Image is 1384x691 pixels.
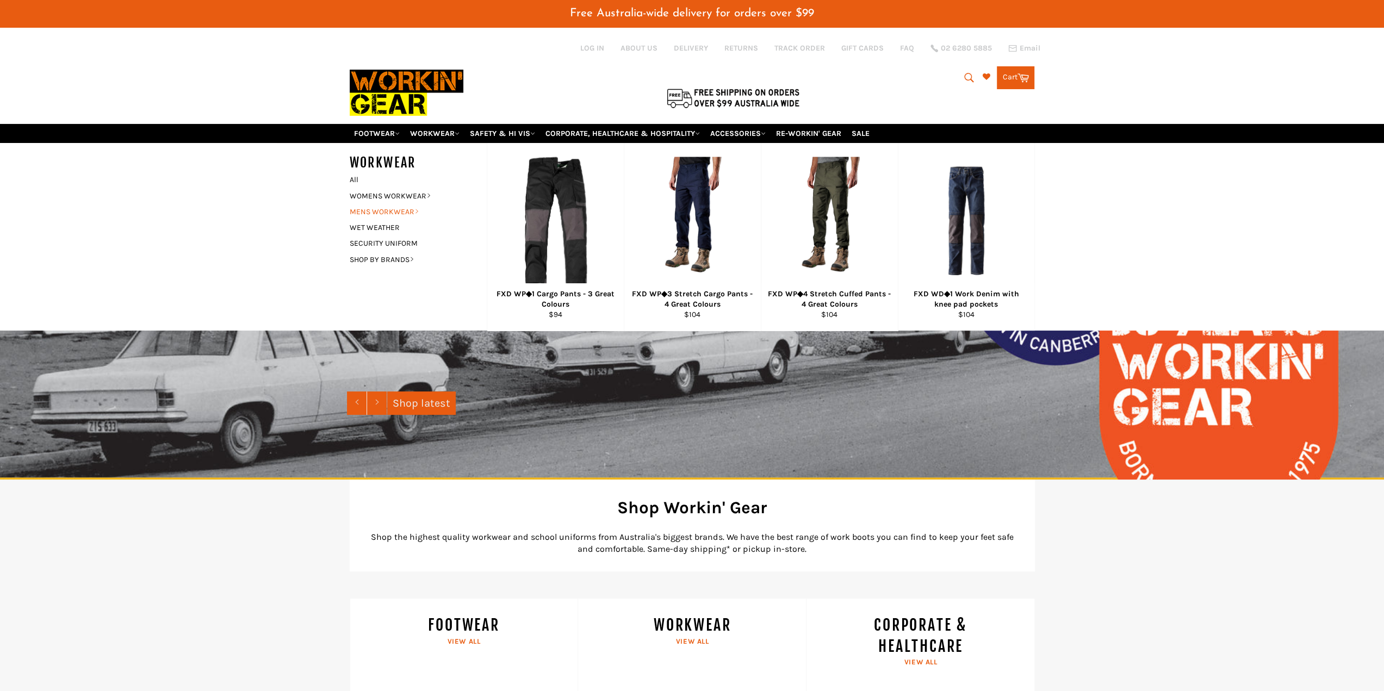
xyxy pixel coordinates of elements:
div: FXD WP◆1 Cargo Pants - 3 Great Colours [494,289,617,310]
h2: Shop Workin' Gear [366,496,1019,519]
a: WORKWEAR [406,124,464,143]
div: FXD WD◆1 Work Denim with knee pad pockets [905,289,1027,310]
img: Flat $9.95 shipping Australia wide [665,86,801,109]
a: Email [1008,44,1040,53]
a: WOMENS WORKWEAR [344,188,476,204]
span: Email [1020,45,1040,52]
span: 02 6280 5885 [941,45,992,52]
div: $104 [905,309,1027,320]
a: Log in [580,43,604,53]
div: $104 [631,309,754,320]
a: DELIVERY [674,43,708,53]
a: SECURITY UNIFORM [344,235,476,251]
a: FOOTWEAR [350,124,404,143]
a: ABOUT US [620,43,657,53]
a: FXD WP◆4 Stretch Cuffed Pants - 4 Great Colours - Workin' Gear FXD WP◆4 Stretch Cuffed Pants - 4 ... [761,143,898,331]
div: $104 [768,309,891,320]
a: All [344,172,487,188]
a: Shop latest [387,391,456,415]
a: FAQ [900,43,914,53]
a: FXD WP◆1 Cargo Pants - 4 Great Colours - Workin' Gear FXD WP◆1 Cargo Pants - 3 Great Colours $94 [487,143,624,331]
div: FXD WP◆3 Stretch Cargo Pants - 4 Great Colours [631,289,754,310]
img: Workin Gear leaders in Workwear, Safety Boots, PPE, Uniforms. Australia's No.1 in Workwear [350,62,463,123]
a: SAFETY & HI VIS [466,124,539,143]
div: $94 [494,309,617,320]
a: CORPORATE, HEALTHCARE & HOSPITALITY [541,124,704,143]
img: FXD WP◆3 Stretch Cargo Pants - 4 Great Colours - Workin' Gear [650,157,735,284]
a: TRACK ORDER [774,43,825,53]
a: WET WEATHER [344,220,476,235]
h5: WORKWEAR [350,154,487,172]
a: GIFT CARDS [841,43,884,53]
a: SALE [847,124,874,143]
a: RE-WORKIN' GEAR [772,124,846,143]
a: MENS WORKWEAR [344,204,476,220]
img: FXD WP◆4 Stretch Cuffed Pants - 4 Great Colours - Workin' Gear [787,157,872,284]
p: Shop the highest quality workwear and school uniforms from Australia's biggest brands. We have th... [366,531,1019,555]
a: ACCESSORIES [706,124,770,143]
a: FXD WD◆1 Work Denim with knee pad pockets - Workin' Gear FXD WD◆1 Work Denim with knee pad pocket... [898,143,1035,331]
a: RETURNS [724,43,758,53]
a: SHOP BY BRANDS [344,252,476,267]
a: 02 6280 5885 [930,45,992,52]
img: FXD WP◆1 Cargo Pants - 4 Great Colours - Workin' Gear [521,157,589,284]
span: Free Australia-wide delivery for orders over $99 [570,8,814,19]
a: Cart [997,66,1034,89]
img: FXD WD◆1 Work Denim with knee pad pockets - Workin' Gear [912,166,1021,275]
div: FXD WP◆4 Stretch Cuffed Pants - 4 Great Colours [768,289,891,310]
a: FXD WP◆3 Stretch Cargo Pants - 4 Great Colours - Workin' Gear FXD WP◆3 Stretch Cargo Pants - 4 Gr... [624,143,761,331]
